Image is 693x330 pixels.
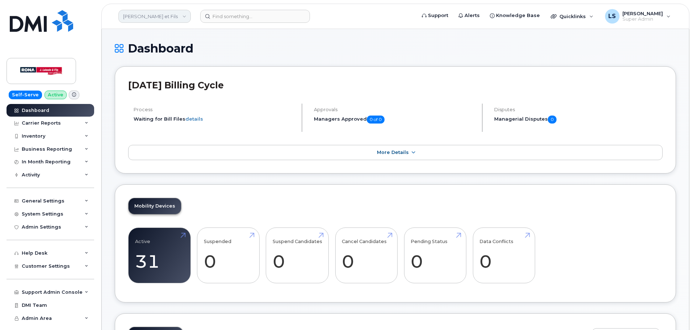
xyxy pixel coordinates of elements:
a: Suspend Candidates 0 [273,231,322,279]
span: More Details [377,150,409,155]
h1: Dashboard [115,42,676,55]
h4: Process [134,107,295,112]
h2: [DATE] Billing Cycle [128,80,663,91]
h4: Approvals [314,107,476,112]
span: 0 of 0 [367,116,385,124]
a: Active 31 [135,231,184,279]
a: details [185,116,203,122]
a: Data Conflicts 0 [479,231,528,279]
h5: Managerial Disputes [494,116,663,124]
span: 0 [548,116,556,124]
a: Cancel Candidates 0 [342,231,391,279]
a: Pending Status 0 [411,231,459,279]
a: Mobility Devices [129,198,181,214]
h4: Disputes [494,107,663,112]
li: Waiting for Bill Files [134,116,295,122]
a: Suspended 0 [204,231,253,279]
h5: Managers Approved [314,116,476,124]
